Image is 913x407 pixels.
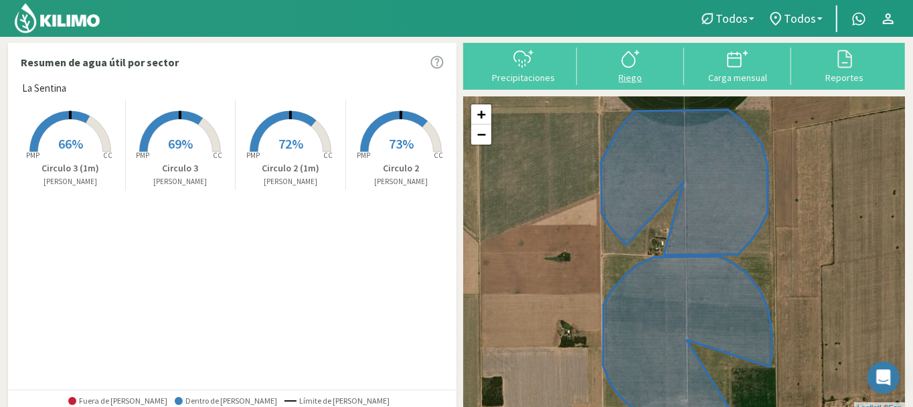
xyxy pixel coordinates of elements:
span: Fuera de [PERSON_NAME] [68,396,168,406]
p: Circulo 2 [346,161,456,175]
p: [PERSON_NAME] [346,176,456,187]
tspan: PMP [136,151,149,161]
p: [PERSON_NAME] [236,176,345,187]
span: 72% [278,135,303,152]
div: Open Intercom Messenger [867,361,900,394]
tspan: PMP [246,151,260,161]
span: Dentro de [PERSON_NAME] [175,396,278,406]
span: 69% [168,135,193,152]
a: Zoom in [471,104,491,125]
p: Circulo 3 (1m) [15,161,125,175]
span: Todos [716,11,748,25]
tspan: CC [434,151,443,161]
span: 66% [58,135,83,152]
p: Circulo 2 (1m) [236,161,345,175]
tspan: PMP [26,151,39,161]
tspan: PMP [357,151,370,161]
span: 73% [389,135,414,152]
img: Kilimo [13,2,101,34]
tspan: CC [323,151,333,161]
button: Carga mensual [684,48,791,83]
div: Riego [581,73,680,82]
div: Precipitaciones [474,73,573,82]
span: Límite de [PERSON_NAME] [284,396,390,406]
p: Circulo 3 [126,161,236,175]
span: La Sentina [22,81,66,96]
p: [PERSON_NAME] [15,176,125,187]
div: Reportes [795,73,894,82]
button: Reportes [791,48,898,83]
tspan: CC [103,151,112,161]
div: Carga mensual [688,73,787,82]
tspan: CC [214,151,223,161]
button: Precipitaciones [470,48,577,83]
p: [PERSON_NAME] [126,176,236,187]
button: Riego [577,48,684,83]
a: Zoom out [471,125,491,145]
p: Resumen de agua útil por sector [21,54,179,70]
span: Todos [784,11,816,25]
